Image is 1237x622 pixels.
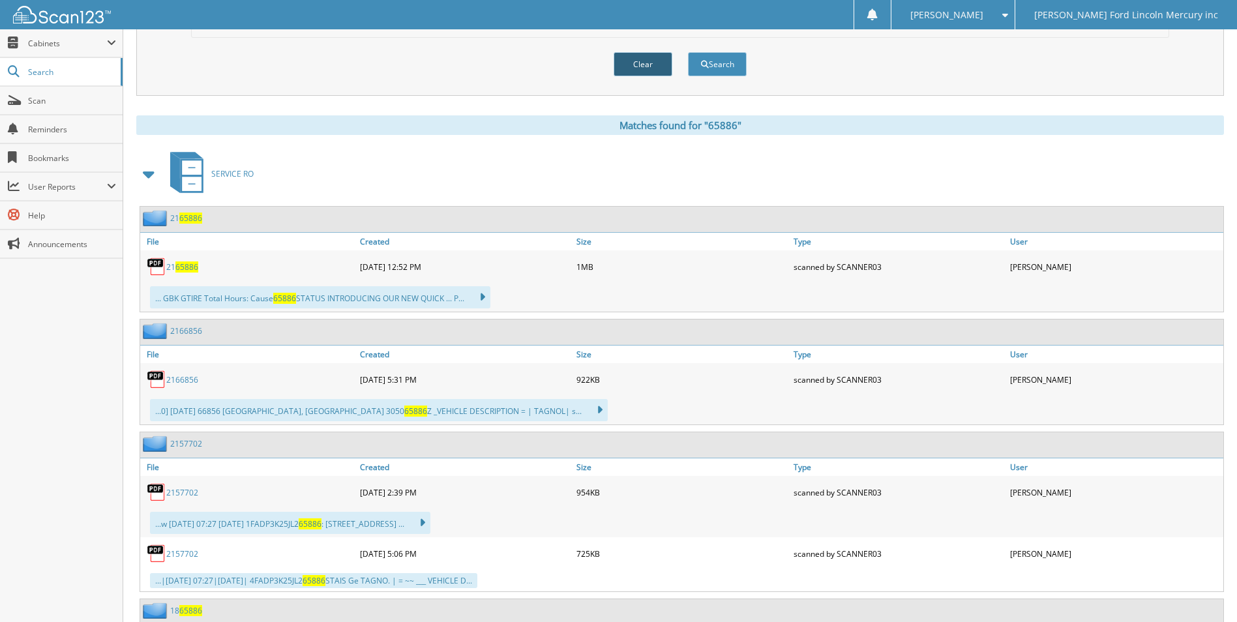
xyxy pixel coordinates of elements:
div: [DATE] 12:52 PM [357,254,573,280]
a: 2157702 [170,438,202,449]
div: scanned by SCANNER03 [790,366,1007,392]
img: folder2.png [143,323,170,339]
div: [DATE] 5:31 PM [357,366,573,392]
iframe: Chat Widget [1172,559,1237,622]
div: 1MB [573,254,790,280]
span: SERVICE RO [211,168,254,179]
span: 65886 [303,575,325,586]
a: 2157702 [166,487,198,498]
img: folder2.png [143,210,170,226]
span: 65886 [175,261,198,273]
button: Clear [614,52,672,76]
div: scanned by SCANNER03 [790,254,1007,280]
span: [PERSON_NAME] Ford Lincoln Mercury inc [1034,11,1218,19]
a: File [140,233,357,250]
span: 65886 [179,605,202,616]
div: ...0] [DATE] 66856 [GEOGRAPHIC_DATA], [GEOGRAPHIC_DATA] 3050 Z _VEHICLE DESCRIPTION = | TAGNOL| s... [150,399,608,421]
span: Scan [28,95,116,106]
a: Created [357,346,573,363]
div: [PERSON_NAME] [1007,366,1223,392]
img: PDF.png [147,257,166,276]
span: Reminders [28,124,116,135]
img: PDF.png [147,370,166,389]
img: PDF.png [147,482,166,502]
a: Type [790,346,1007,363]
div: ... GBK GTIRE Total Hours: Cause STATUS INTRODUCING OUR NEW QUICK ... P... [150,286,490,308]
div: scanned by SCANNER03 [790,541,1007,567]
span: 65886 [273,293,296,304]
div: Matches found for "65886" [136,115,1224,135]
img: folder2.png [143,436,170,452]
a: Size [573,346,790,363]
img: PDF.png [147,544,166,563]
div: ...|[DATE] 07:27|[DATE]| 4FADP3K25JL2 STAIS Ge TAGNO. | = ~~ ___ VEHICLE D... [150,573,477,588]
a: 2157702 [166,548,198,559]
div: [PERSON_NAME] [1007,541,1223,567]
span: 65886 [299,518,321,529]
span: [PERSON_NAME] [910,11,983,19]
span: Announcements [28,239,116,250]
a: 2165886 [170,213,202,224]
span: Help [28,210,116,221]
span: Search [28,67,114,78]
a: 1865886 [170,605,202,616]
div: [DATE] 2:39 PM [357,479,573,505]
span: Cabinets [28,38,107,49]
div: [PERSON_NAME] [1007,254,1223,280]
div: 954KB [573,479,790,505]
div: ...w [DATE] 07:27 [DATE] 1FADP3K25JL2 : [STREET_ADDRESS] ... [150,512,430,534]
img: scan123-logo-white.svg [13,6,111,23]
a: Size [573,233,790,250]
a: User [1007,233,1223,250]
a: Created [357,233,573,250]
div: 922KB [573,366,790,392]
a: Created [357,458,573,476]
a: 2165886 [166,261,198,273]
span: 65886 [179,213,202,224]
div: scanned by SCANNER03 [790,479,1007,505]
div: [DATE] 5:06 PM [357,541,573,567]
a: File [140,458,357,476]
a: SERVICE RO [162,148,254,200]
a: User [1007,346,1223,363]
a: File [140,346,357,363]
a: User [1007,458,1223,476]
span: Bookmarks [28,153,116,164]
a: Size [573,458,790,476]
a: 2166856 [170,325,202,336]
div: 725KB [573,541,790,567]
img: folder2.png [143,602,170,619]
span: 65886 [404,406,427,417]
a: Type [790,233,1007,250]
button: Search [688,52,747,76]
a: Type [790,458,1007,476]
div: [PERSON_NAME] [1007,479,1223,505]
a: 2166856 [166,374,198,385]
span: User Reports [28,181,107,192]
